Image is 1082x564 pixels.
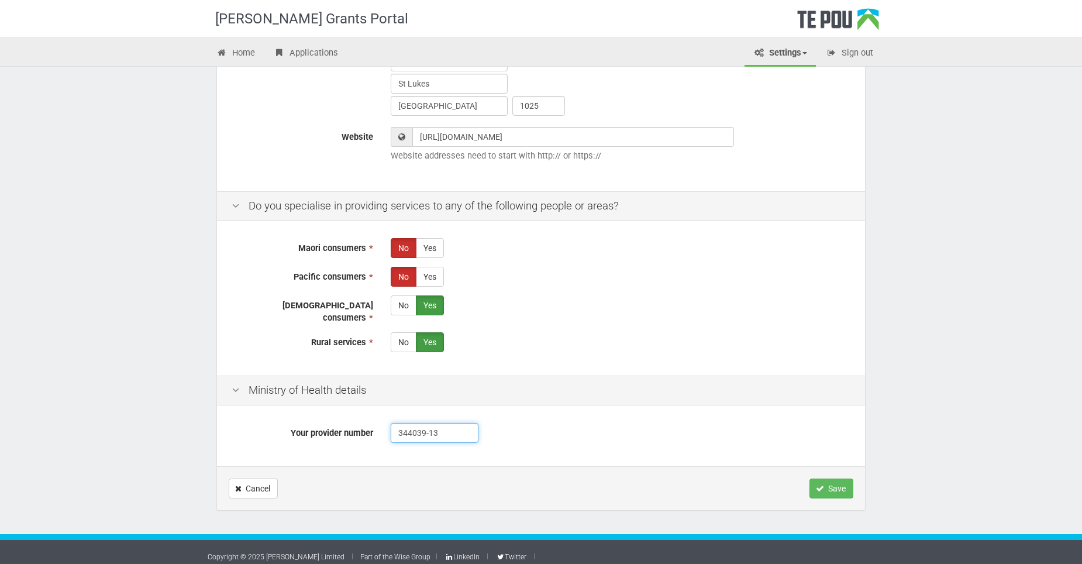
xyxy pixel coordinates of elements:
[444,553,480,561] a: LinkedIn
[208,41,264,67] a: Home
[416,295,444,315] label: Yes
[208,553,344,561] a: Copyright © 2025 [PERSON_NAME] Limited
[391,267,416,287] label: No
[311,337,366,348] span: Rural services
[282,300,373,323] span: [DEMOGRAPHIC_DATA] consumers
[391,295,416,315] label: No
[416,332,444,352] label: Yes
[809,479,853,498] button: Save
[817,41,882,67] a: Sign out
[512,96,565,116] input: Post code
[416,238,444,258] label: Yes
[291,428,373,438] span: Your provider number
[391,74,508,94] input: Suburb
[391,332,416,352] label: No
[360,553,430,561] a: Part of the Wise Group
[298,243,366,253] span: Maori consumers
[391,238,416,258] label: No
[217,191,865,221] div: Do you specialise in providing services to any of the following people or areas?
[342,132,373,142] span: Website
[217,376,865,405] div: Ministry of Health details
[797,8,879,37] div: Te Pou Logo
[416,267,444,287] label: Yes
[391,96,508,116] input: Town or city
[391,150,850,162] p: Website addresses need to start with http:// or https://
[229,479,278,498] a: Cancel
[495,553,526,561] a: Twitter
[265,41,347,67] a: Applications
[294,271,366,282] span: Pacific consumers
[745,41,816,67] a: Settings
